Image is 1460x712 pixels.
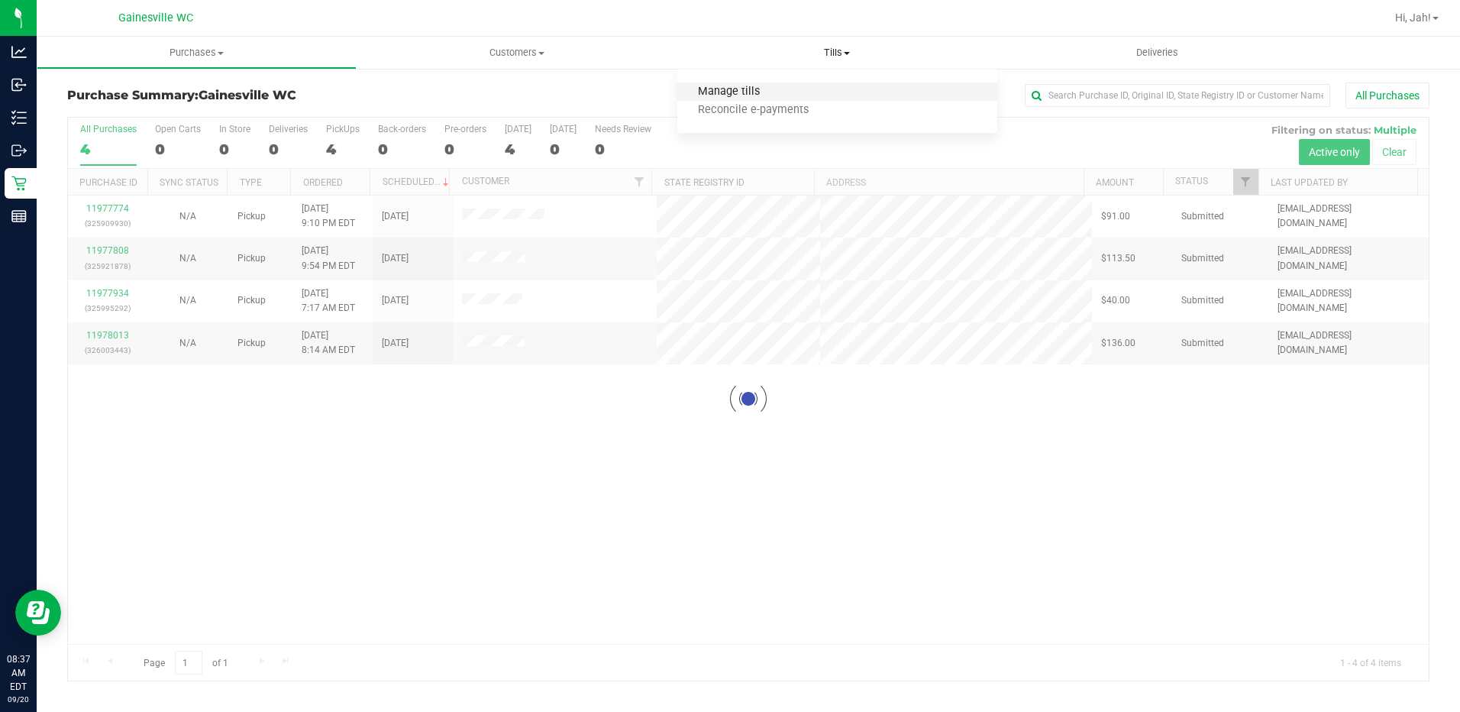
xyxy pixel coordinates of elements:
[677,46,997,60] span: Tills
[11,176,27,191] inline-svg: Retail
[7,694,30,705] p: 09/20
[199,88,296,102] span: Gainesville WC
[357,37,677,69] a: Customers
[67,89,522,102] h3: Purchase Summary:
[11,44,27,60] inline-svg: Analytics
[997,37,1317,69] a: Deliveries
[11,77,27,92] inline-svg: Inbound
[118,11,193,24] span: Gainesville WC
[1395,11,1431,24] span: Hi, Jah!
[1345,83,1429,108] button: All Purchases
[11,209,27,224] inline-svg: Reports
[37,37,357,69] a: Purchases
[11,110,27,125] inline-svg: Inventory
[677,37,997,69] a: Tills Manage tills Reconcile e-payments
[677,86,780,99] span: Manage tills
[7,652,30,694] p: 08:37 AM EDT
[11,143,27,158] inline-svg: Outbound
[1116,46,1199,60] span: Deliveries
[677,104,829,117] span: Reconcile e-payments
[37,46,356,60] span: Purchases
[1025,84,1330,107] input: Search Purchase ID, Original ID, State Registry ID or Customer Name...
[357,46,676,60] span: Customers
[15,590,61,636] iframe: Resource center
